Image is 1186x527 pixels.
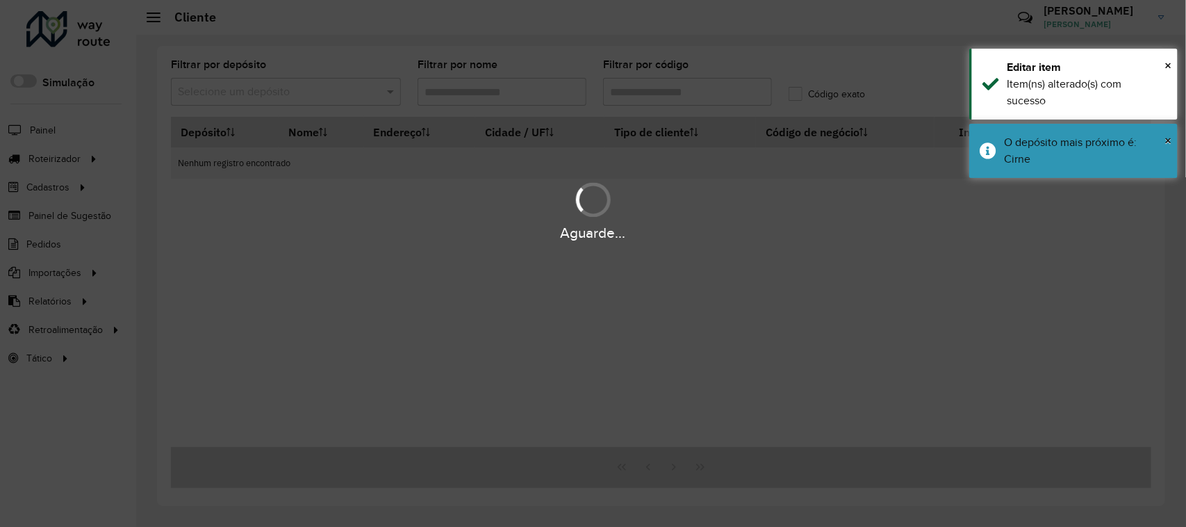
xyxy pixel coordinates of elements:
[1164,133,1171,148] span: ×
[1164,130,1171,151] button: Close
[1164,55,1171,76] button: Close
[1007,59,1167,76] div: Editar item
[1007,76,1167,109] div: Item(ns) alterado(s) com sucesso
[1164,58,1171,73] span: ×
[1004,134,1167,168] div: O depósito mais próximo é: Cirne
